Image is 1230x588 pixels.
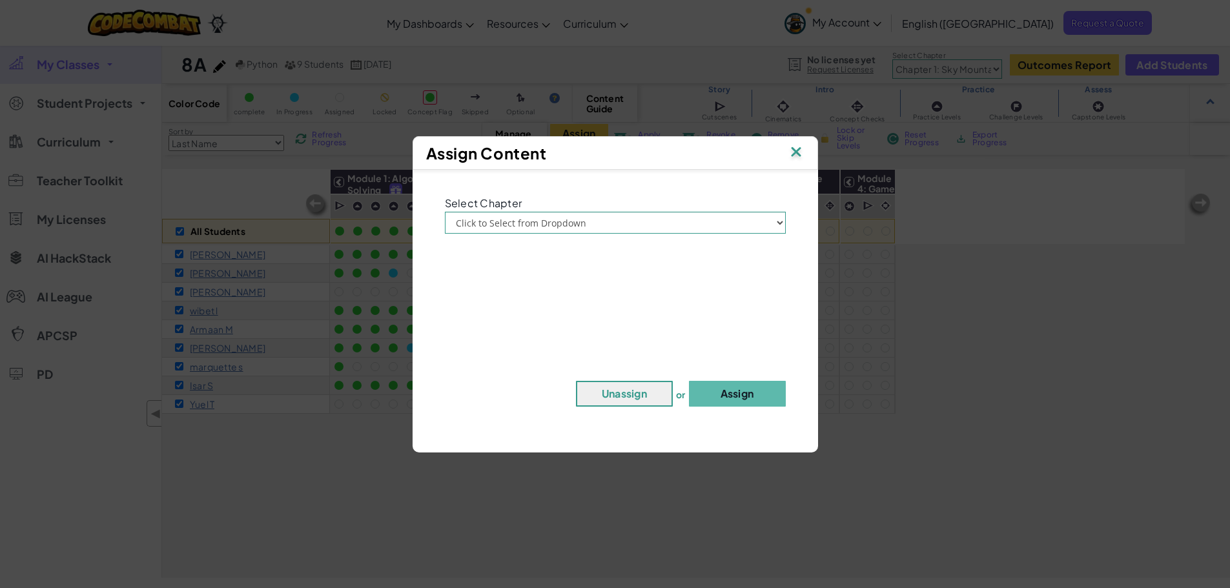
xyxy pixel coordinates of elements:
span: Assign Content [426,143,547,163]
span: or [676,388,686,400]
button: Assign [689,381,786,407]
img: IconClose.svg [788,143,805,163]
button: Unassign [576,381,673,407]
span: Select Chapter [445,196,522,210]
